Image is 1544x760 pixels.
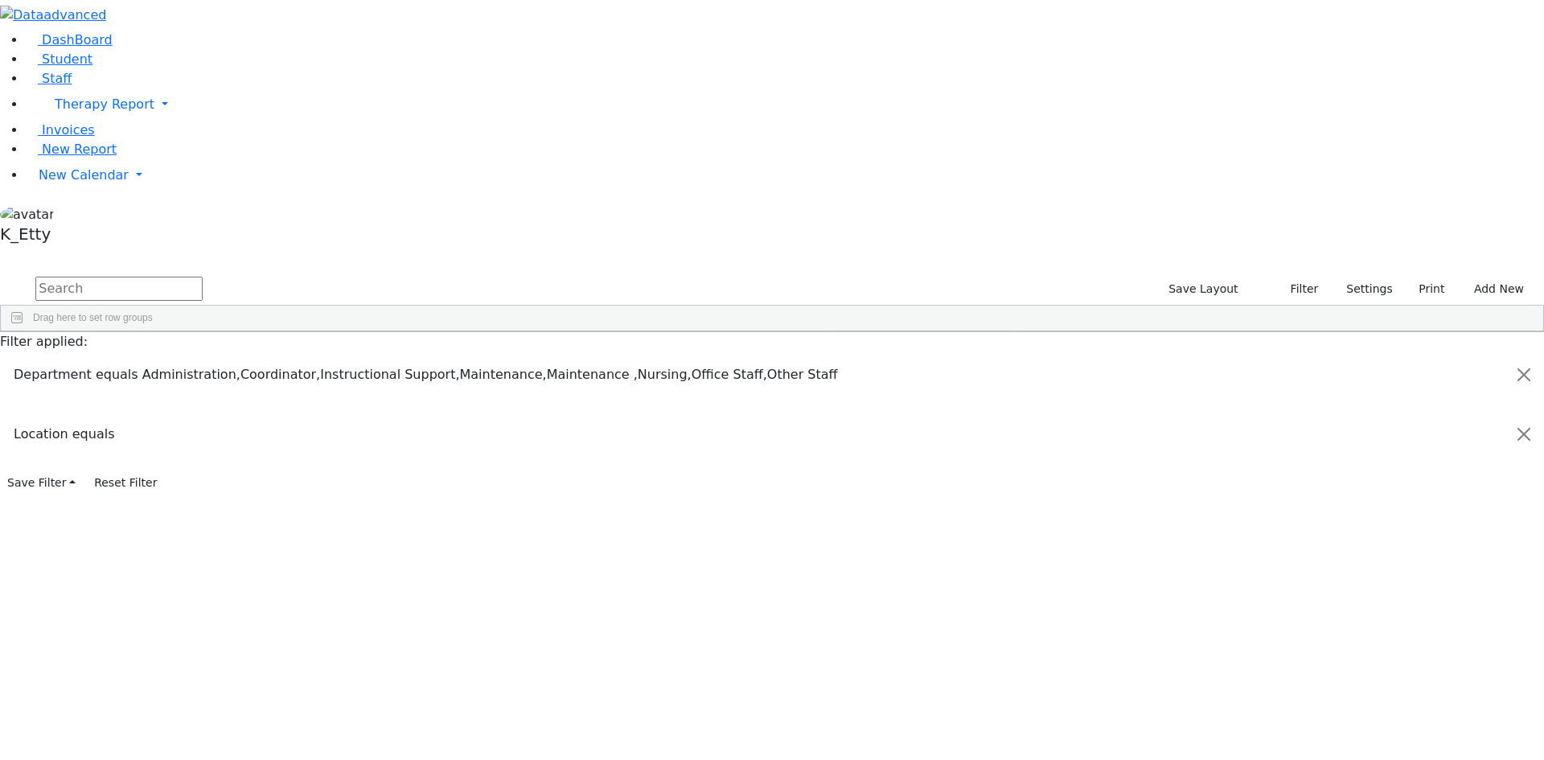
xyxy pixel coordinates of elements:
[39,167,129,183] span: New Calendar
[26,159,1544,191] a: New Calendar
[33,312,153,323] span: Drag here to set row groups
[55,97,154,112] span: Therapy Report
[42,32,113,47] span: DashBoard
[87,470,164,495] button: Reset Filter
[1458,277,1531,302] button: Add New
[26,32,113,47] a: DashBoard
[1400,277,1452,302] button: Print
[1325,277,1399,302] button: Settings
[42,122,95,138] span: Invoices
[26,88,1544,121] a: Therapy Report
[42,71,72,86] span: Staff
[1505,352,1543,397] button: Close
[42,142,117,157] span: New Report
[26,51,92,67] a: Student
[35,277,203,301] input: Search
[26,71,72,86] a: Staff
[1270,277,1326,302] button: Filter
[26,122,95,138] a: Invoices
[42,51,92,67] span: Student
[1505,412,1543,457] button: Close
[26,142,117,157] a: New Report
[1161,277,1245,302] button: Save Layout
